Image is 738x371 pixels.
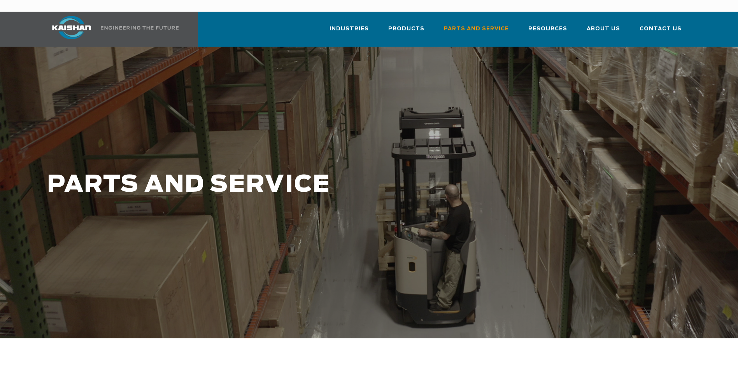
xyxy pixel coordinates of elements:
[47,172,582,198] h1: PARTS AND SERVICE
[587,24,620,33] span: About Us
[640,19,682,45] a: Contact Us
[101,26,179,30] img: Engineering the future
[42,12,180,47] a: Kaishan USA
[528,24,567,33] span: Resources
[444,19,509,45] a: Parts and Service
[388,19,424,45] a: Products
[42,16,101,39] img: kaishan logo
[388,24,424,33] span: Products
[528,19,567,45] a: Resources
[330,24,369,33] span: Industries
[444,24,509,33] span: Parts and Service
[587,19,620,45] a: About Us
[330,19,369,45] a: Industries
[640,24,682,33] span: Contact Us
